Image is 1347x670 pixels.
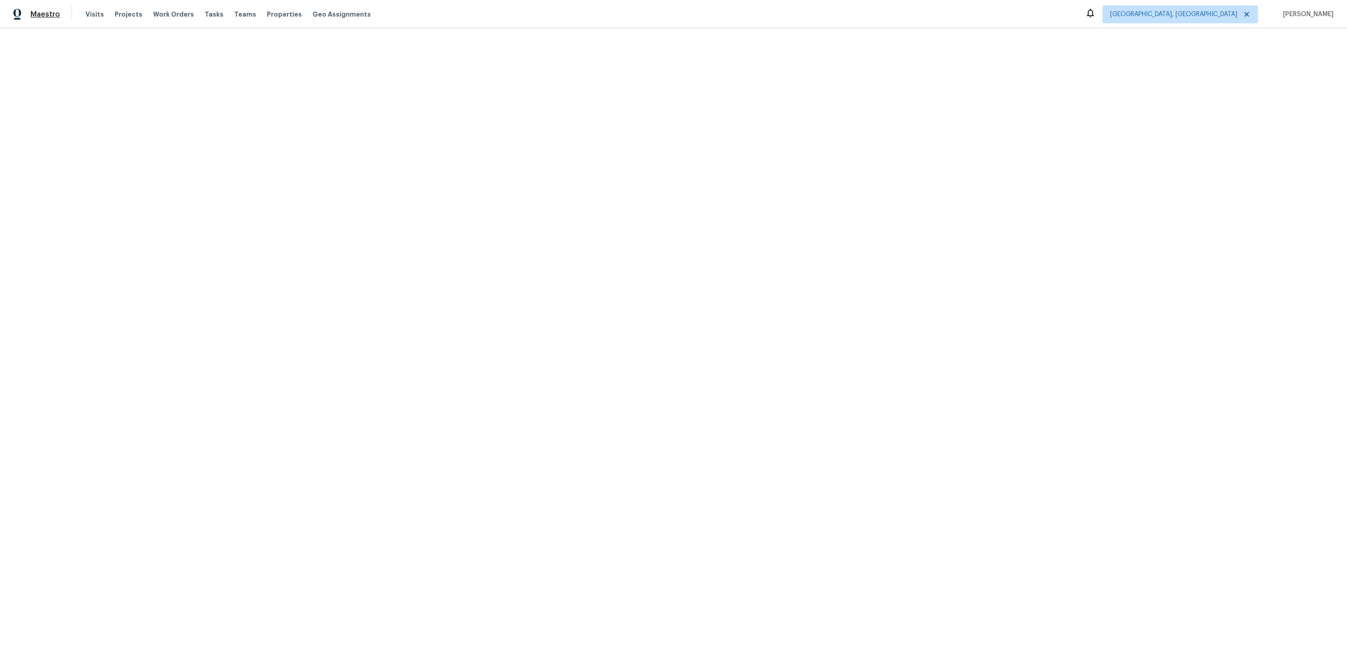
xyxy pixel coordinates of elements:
[1279,10,1334,19] span: [PERSON_NAME]
[1110,10,1237,19] span: [GEOGRAPHIC_DATA], [GEOGRAPHIC_DATA]
[267,10,302,19] span: Properties
[205,11,223,17] span: Tasks
[115,10,142,19] span: Projects
[30,10,60,19] span: Maestro
[234,10,256,19] span: Teams
[313,10,371,19] span: Geo Assignments
[86,10,104,19] span: Visits
[153,10,194,19] span: Work Orders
